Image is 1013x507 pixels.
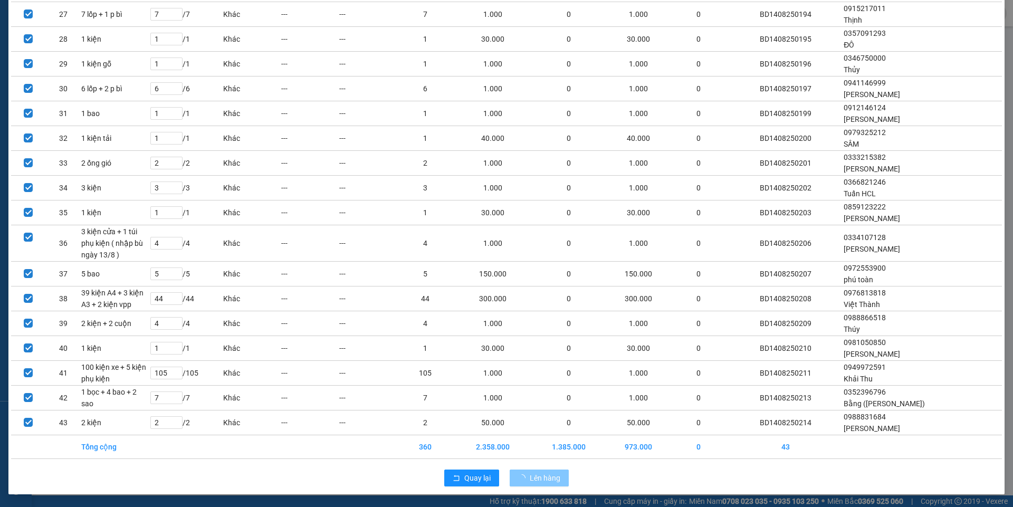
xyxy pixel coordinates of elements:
[844,103,886,112] span: 0912146124
[531,151,607,176] td: 0
[397,435,455,459] td: 360
[844,399,925,408] span: Bằng ([PERSON_NAME])
[223,101,281,126] td: Khác
[397,176,455,200] td: 3
[223,361,281,386] td: Khác
[670,76,728,101] td: 0
[454,151,531,176] td: 1.000
[150,386,223,410] td: / 7
[454,101,531,126] td: 1.000
[150,311,223,336] td: / 4
[46,200,81,225] td: 35
[281,76,339,101] td: ---
[339,361,397,386] td: ---
[281,410,339,435] td: ---
[728,225,843,262] td: BD1408250206
[281,101,339,126] td: ---
[339,176,397,200] td: ---
[103,61,166,72] span: BD1408250210
[670,151,728,176] td: 0
[728,126,843,151] td: BD1408250200
[728,27,843,52] td: BD1408250195
[46,336,81,361] td: 40
[339,101,397,126] td: ---
[397,311,455,336] td: 4
[728,176,843,200] td: BD1408250202
[510,470,569,486] button: Lên hàng
[531,126,607,151] td: 0
[844,264,886,272] span: 0972553900
[607,76,670,101] td: 1.000
[397,126,455,151] td: 1
[531,52,607,76] td: 0
[670,225,728,262] td: 0
[281,286,339,311] td: ---
[728,151,843,176] td: BD1408250201
[728,76,843,101] td: BD1408250197
[81,27,150,52] td: 1 kiện
[81,200,150,225] td: 1 kiện
[844,54,886,62] span: 0346750000
[56,66,102,83] strong: 02143888555, 0243777888
[607,200,670,225] td: 30.000
[670,361,728,386] td: 0
[607,410,670,435] td: 50.000
[46,126,81,151] td: 32
[281,176,339,200] td: ---
[844,178,886,186] span: 0366821246
[339,286,397,311] td: ---
[844,16,862,24] span: Thịnh
[607,386,670,410] td: 1.000
[454,225,531,262] td: 1.000
[339,151,397,176] td: ---
[844,165,900,173] span: [PERSON_NAME]
[728,435,843,459] td: 43
[844,115,900,123] span: [PERSON_NAME]
[670,101,728,126] td: 0
[45,58,91,74] strong: TĐ chuyển phát:
[531,200,607,225] td: 0
[454,286,531,311] td: 300.000
[454,2,531,27] td: 1.000
[844,90,900,99] span: [PERSON_NAME]
[844,363,886,371] span: 0949972591
[531,386,607,410] td: 0
[281,126,339,151] td: ---
[397,200,455,225] td: 1
[281,262,339,286] td: ---
[81,435,150,459] td: Tổng cộng
[670,410,728,435] td: 0
[728,361,843,386] td: BD1408250211
[844,4,886,13] span: 0915217011
[531,336,607,361] td: 0
[281,225,339,262] td: ---
[844,275,873,284] span: phú toàn
[150,262,223,286] td: / 5
[464,472,491,484] span: Quay lại
[454,126,531,151] td: 40.000
[46,76,81,101] td: 30
[150,76,223,101] td: / 6
[397,361,455,386] td: 105
[844,128,886,137] span: 0979325212
[223,336,281,361] td: Khác
[531,2,607,27] td: 0
[844,388,886,396] span: 0352396796
[670,52,728,76] td: 0
[454,336,531,361] td: 30.000
[46,176,81,200] td: 34
[281,336,339,361] td: ---
[531,311,607,336] td: 0
[46,361,81,386] td: 41
[81,126,150,151] td: 1 kiện tải
[454,176,531,200] td: 1.000
[844,214,900,223] span: [PERSON_NAME]
[607,311,670,336] td: 1.000
[844,313,886,322] span: 0988866518
[223,126,281,151] td: Khác
[531,176,607,200] td: 0
[281,52,339,76] td: ---
[844,203,886,211] span: 0859123222
[844,325,860,333] span: Thúy
[454,435,531,459] td: 2.358.000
